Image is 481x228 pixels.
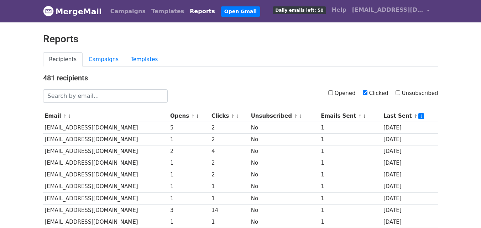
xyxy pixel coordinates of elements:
th: Last Sent [382,110,438,122]
label: Unsubscribed [396,89,438,97]
h4: 481 recipients [43,74,438,82]
a: ↑ [414,113,418,119]
a: ↑ [231,113,235,119]
td: No [249,181,319,192]
td: [EMAIL_ADDRESS][DOMAIN_NAME] [43,204,169,216]
input: Unsubscribed [396,90,400,95]
a: ↓ [235,113,239,119]
td: [DATE] [382,192,438,204]
td: [EMAIL_ADDRESS][DOMAIN_NAME] [43,192,169,204]
td: [DATE] [382,216,438,228]
td: [EMAIL_ADDRESS][DOMAIN_NAME] [43,157,169,169]
a: ↓ [298,113,302,119]
a: ↑ [191,113,195,119]
td: 2 [210,157,249,169]
td: [EMAIL_ADDRESS][DOMAIN_NAME] [43,181,169,192]
td: 2 [210,134,249,145]
td: [DATE] [382,134,438,145]
td: [DATE] [382,181,438,192]
a: Reports [187,4,218,18]
td: 1 [210,192,249,204]
h2: Reports [43,33,438,45]
td: 1 [319,216,382,228]
td: 1 [210,181,249,192]
td: 1 [319,181,382,192]
td: No [249,169,319,181]
td: [DATE] [382,204,438,216]
td: No [249,192,319,204]
label: Opened [328,89,356,97]
td: 2 [210,122,249,134]
td: 14 [210,204,249,216]
td: No [249,122,319,134]
td: [DATE] [382,122,438,134]
td: 2 [168,145,210,157]
td: 3 [168,204,210,216]
a: Campaigns [108,4,148,18]
a: Campaigns [83,52,125,67]
td: No [249,134,319,145]
td: 5 [168,122,210,134]
span: [EMAIL_ADDRESS][DOMAIN_NAME] [352,6,423,14]
td: 1 [168,134,210,145]
td: 1 [168,181,210,192]
td: No [249,145,319,157]
td: 1 [319,134,382,145]
label: Clicked [363,89,388,97]
a: ↑ [63,113,67,119]
a: Templates [148,4,187,18]
a: ↑ [358,113,362,119]
a: Daily emails left: 50 [270,3,329,17]
td: No [249,216,319,228]
td: [EMAIL_ADDRESS][DOMAIN_NAME] [43,134,169,145]
input: Search by email... [43,89,168,103]
a: Templates [125,52,164,67]
a: ↓ [418,113,424,119]
td: 2 [210,169,249,181]
td: [EMAIL_ADDRESS][DOMAIN_NAME] [43,216,169,228]
td: 1 [319,122,382,134]
img: MergeMail logo [43,6,54,16]
td: No [249,157,319,169]
td: [DATE] [382,145,438,157]
th: Emails Sent [319,110,382,122]
td: 1 [168,216,210,228]
th: Clicks [210,110,249,122]
td: 1 [210,216,249,228]
td: No [249,204,319,216]
td: 1 [319,169,382,181]
a: MergeMail [43,4,102,19]
a: ↑ [294,113,298,119]
th: Unsubscribed [249,110,319,122]
td: [EMAIL_ADDRESS][DOMAIN_NAME] [43,122,169,134]
td: 1 [168,169,210,181]
td: 1 [319,157,382,169]
td: [DATE] [382,169,438,181]
th: Email [43,110,169,122]
a: [EMAIL_ADDRESS][DOMAIN_NAME] [349,3,433,20]
td: 1 [168,157,210,169]
td: 1 [319,204,382,216]
td: 4 [210,145,249,157]
a: ↓ [68,113,72,119]
td: [EMAIL_ADDRESS][DOMAIN_NAME] [43,145,169,157]
a: Recipients [43,52,83,67]
td: 1 [319,192,382,204]
a: ↓ [195,113,199,119]
td: [DATE] [382,157,438,169]
input: Opened [328,90,333,95]
td: 1 [319,145,382,157]
span: Daily emails left: 50 [273,6,326,14]
td: 1 [168,192,210,204]
input: Clicked [363,90,367,95]
a: Help [329,3,349,17]
a: Open Gmail [221,6,260,17]
th: Opens [168,110,210,122]
a: ↓ [362,113,366,119]
td: [EMAIL_ADDRESS][DOMAIN_NAME] [43,169,169,181]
